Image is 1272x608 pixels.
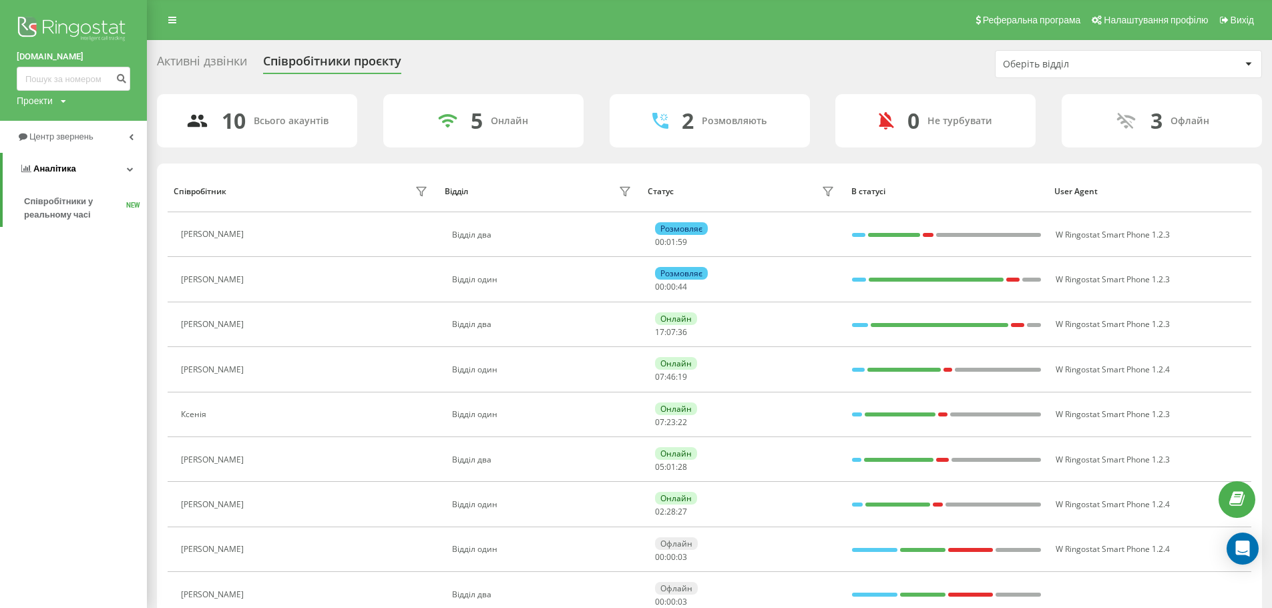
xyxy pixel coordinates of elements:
[655,551,664,563] span: 00
[655,596,664,607] span: 00
[655,371,664,382] span: 07
[33,164,76,174] span: Аналiтика
[181,230,247,239] div: [PERSON_NAME]
[678,551,687,563] span: 03
[1227,533,1259,565] div: Open Intercom Messenger
[648,187,674,196] div: Статус
[1056,543,1170,555] span: W Ringostat Smart Phone 1.2.4
[666,506,676,517] span: 28
[452,365,634,374] div: Відділ один
[702,115,767,127] div: Розмовляють
[181,275,247,284] div: [PERSON_NAME]
[927,115,992,127] div: Не турбувати
[1003,59,1162,70] div: Оберіть відділ
[655,357,697,370] div: Онлайн
[666,461,676,473] span: 01
[1104,15,1208,25] span: Налаштування профілю
[983,15,1081,25] span: Реферальна програма
[655,312,697,325] div: Онлайн
[24,190,147,227] a: Співробітники у реальному часіNEW
[17,50,130,63] a: [DOMAIN_NAME]
[666,371,676,382] span: 46
[666,281,676,292] span: 00
[655,222,708,235] div: Розмовляє
[181,500,247,509] div: [PERSON_NAME]
[1171,115,1209,127] div: Офлайн
[452,275,634,284] div: Відділ один
[174,187,226,196] div: Співробітник
[181,365,247,374] div: [PERSON_NAME]
[666,596,676,607] span: 00
[655,461,664,473] span: 05
[666,326,676,338] span: 07
[682,108,694,133] div: 2
[29,131,93,141] span: Центр звернень
[181,545,247,554] div: [PERSON_NAME]
[655,281,664,292] span: 00
[181,320,247,329] div: [PERSON_NAME]
[1056,499,1170,510] span: W Ringostat Smart Phone 1.2.4
[678,416,687,428] span: 22
[655,506,664,517] span: 02
[655,507,687,517] div: : :
[666,236,676,248] span: 01
[1056,229,1170,240] span: W Ringostat Smart Phone 1.2.3
[452,455,634,465] div: Відділ два
[655,236,664,248] span: 00
[655,326,664,338] span: 17
[1150,108,1162,133] div: 3
[678,506,687,517] span: 27
[1231,15,1254,25] span: Вихід
[678,281,687,292] span: 44
[655,553,687,562] div: : :
[678,326,687,338] span: 36
[17,13,130,47] img: Ringostat logo
[655,328,687,337] div: : :
[452,230,634,240] div: Відділ два
[452,545,634,554] div: Відділ один
[1056,408,1170,420] span: W Ringostat Smart Phone 1.2.3
[655,597,687,607] div: : :
[678,371,687,382] span: 19
[1056,454,1170,465] span: W Ringostat Smart Phone 1.2.3
[666,416,676,428] span: 23
[655,238,687,247] div: : :
[655,582,698,595] div: Офлайн
[24,195,126,222] span: Співробітники у реальному часі
[222,108,246,133] div: 10
[3,153,147,185] a: Аналiтика
[655,402,697,415] div: Онлайн
[1054,187,1245,196] div: User Agent
[452,590,634,599] div: Відділ два
[655,372,687,382] div: : :
[1056,364,1170,375] span: W Ringostat Smart Phone 1.2.4
[678,461,687,473] span: 28
[666,551,676,563] span: 00
[655,447,697,460] div: Онлайн
[181,455,247,465] div: [PERSON_NAME]
[491,115,528,127] div: Онлайн
[678,596,687,607] span: 03
[655,463,687,472] div: : :
[157,54,247,75] div: Активні дзвінки
[181,590,247,599] div: [PERSON_NAME]
[254,115,329,127] div: Всього акаунтів
[452,320,634,329] div: Відділ два
[907,108,919,133] div: 0
[452,410,634,419] div: Відділ один
[263,54,401,75] div: Співробітники проєкту
[452,500,634,509] div: Відділ один
[655,492,697,505] div: Онлайн
[851,187,1042,196] div: В статусі
[181,410,210,419] div: Ксенія
[655,416,664,428] span: 07
[17,67,130,91] input: Пошук за номером
[678,236,687,248] span: 59
[17,94,53,107] div: Проекти
[655,418,687,427] div: : :
[655,267,708,280] div: Розмовляє
[655,537,698,550] div: Офлайн
[445,187,468,196] div: Відділ
[1056,318,1170,330] span: W Ringostat Smart Phone 1.2.3
[471,108,483,133] div: 5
